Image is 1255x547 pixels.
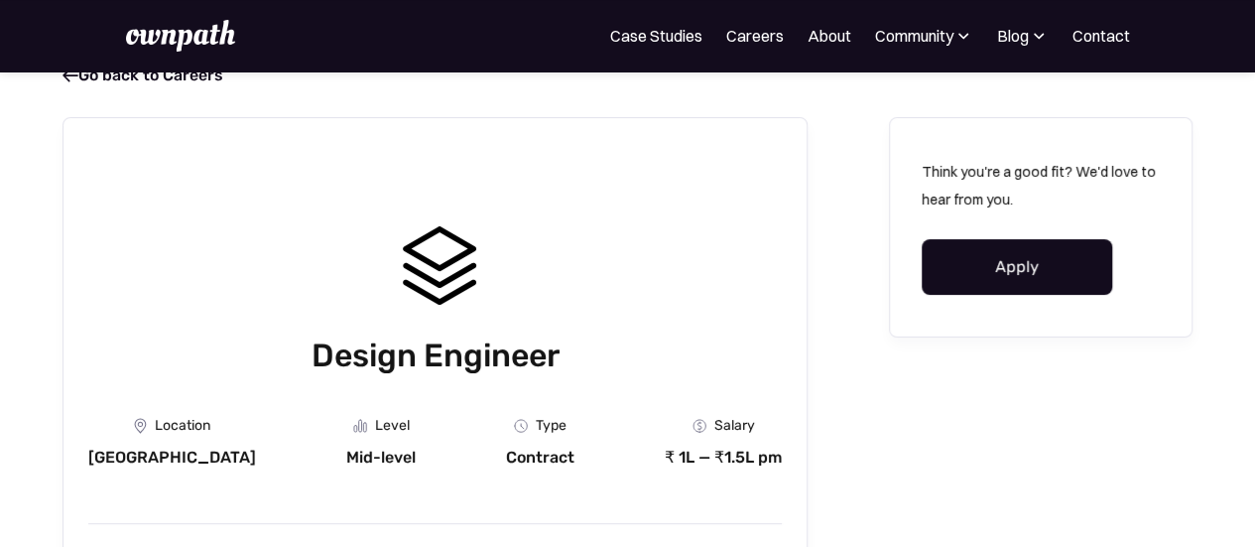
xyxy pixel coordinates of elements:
[63,66,223,84] a: Go back to Careers
[88,448,256,468] div: [GEOGRAPHIC_DATA]
[922,239,1112,295] a: Apply
[875,24,973,48] div: Community
[922,158,1160,213] p: Think you're a good fit? We'd love to hear from you.
[506,448,574,468] div: Contract
[808,24,851,48] a: About
[997,24,1049,48] div: Blog
[536,418,566,434] div: Type
[134,418,147,434] img: Location Icon - Job Board X Webflow Template
[346,448,416,468] div: Mid-level
[714,418,755,434] div: Salary
[155,418,210,434] div: Location
[726,24,784,48] a: Careers
[1072,24,1130,48] a: Contact
[997,24,1029,48] div: Blog
[88,333,782,378] h1: Design Engineer
[610,24,702,48] a: Case Studies
[665,448,782,468] div: ₹ 1L — ₹1.5L pm
[63,66,78,85] span: 
[353,419,367,433] img: Graph Icon - Job Board X Webflow Template
[514,419,528,433] img: Clock Icon - Job Board X Webflow Template
[692,419,706,433] img: Money Icon - Job Board X Webflow Template
[875,24,953,48] div: Community
[375,418,410,434] div: Level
